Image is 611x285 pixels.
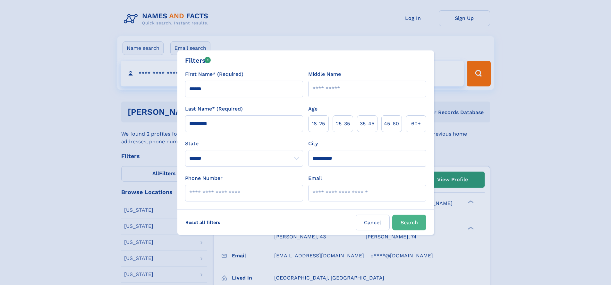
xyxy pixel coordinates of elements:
[308,105,318,113] label: Age
[185,105,243,113] label: Last Name* (Required)
[185,70,243,78] label: First Name* (Required)
[308,174,322,182] label: Email
[308,140,318,147] label: City
[360,120,374,128] span: 35‑45
[384,120,399,128] span: 45‑60
[181,215,225,230] label: Reset all filters
[185,56,211,65] div: Filters
[312,120,325,128] span: 18‑25
[185,140,303,147] label: State
[411,120,421,128] span: 60+
[308,70,341,78] label: Middle Name
[185,174,223,182] label: Phone Number
[392,215,426,230] button: Search
[336,120,350,128] span: 25‑35
[356,215,390,230] label: Cancel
